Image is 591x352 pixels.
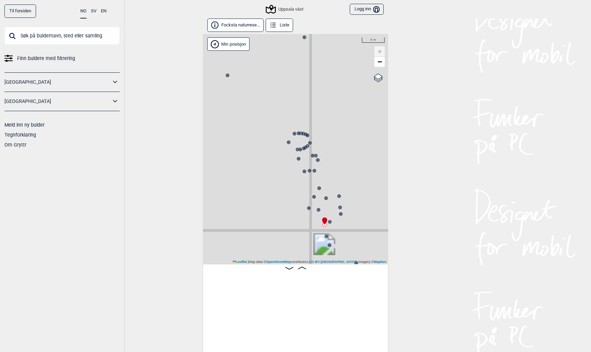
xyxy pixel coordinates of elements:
[266,19,293,32] button: Liste
[4,142,26,148] a: Om Gryttr
[4,4,36,18] a: Til forsiden
[4,132,36,138] a: Tegnforklaring
[266,260,291,263] a: OpenStreetMap
[17,54,75,63] span: Finn buldere med filtrering
[378,47,382,56] span: +
[91,4,96,18] button: SV
[378,57,382,66] span: −
[374,260,386,263] a: Mapbox
[207,19,264,32] button: Focksta naturrese...
[350,4,384,15] button: Logg inn
[374,57,385,67] a: Zoom out
[248,260,249,263] span: |
[101,4,106,18] button: EN
[4,122,45,128] a: Meld inn ny bulder
[80,4,86,19] button: NO
[207,37,250,51] div: Vis min posisjon
[372,70,385,85] a: Layers
[233,260,247,263] a: Leaflet
[267,5,303,13] div: Uppsala väst
[374,46,385,57] a: Zoom in
[309,260,357,263] a: CC-BY-[GEOGRAPHIC_DATA]
[362,37,385,43] div: 5 m
[4,27,120,45] input: Søk på buldernavn, sted eller samling
[4,77,111,87] a: [GEOGRAPHIC_DATA]
[231,259,388,264] div: Map data © contributors, , Imagery ©
[4,96,111,106] a: [GEOGRAPHIC_DATA]
[4,54,120,63] a: Finn buldere med filtrering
